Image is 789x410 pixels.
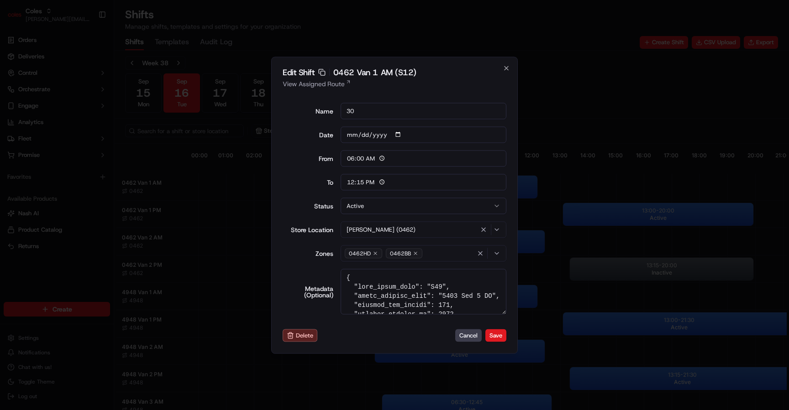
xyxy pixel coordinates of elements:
button: 0462HD0462BB [341,245,507,261]
input: Shift name [341,103,507,119]
textarea: { "lore_ipsum_dolo": "S49", "ametc_adipisc_elit": "5403 Sed 5 DO", "eiusmod_tem_incidi": 171, "ut... [341,269,507,314]
label: Status [283,202,333,209]
button: [PERSON_NAME] (0462) [341,221,507,238]
span: 0462BB [390,249,411,257]
label: Store Location [283,226,333,233]
span: [PERSON_NAME] (0462) [347,225,416,234]
a: View Assigned Route [283,79,506,88]
h2: Edit Shift [283,68,506,76]
span: 0462 Van 1 AM (S12) [333,68,416,76]
label: Zones [283,250,333,256]
button: Save [485,329,506,342]
div: From [283,155,333,161]
button: Delete [283,329,317,342]
button: Cancel [455,329,482,342]
label: Name [283,108,333,114]
label: Date [283,131,333,138]
span: 0462HD [349,249,371,257]
label: Metadata (Optional) [283,285,333,298]
div: To [283,179,333,185]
